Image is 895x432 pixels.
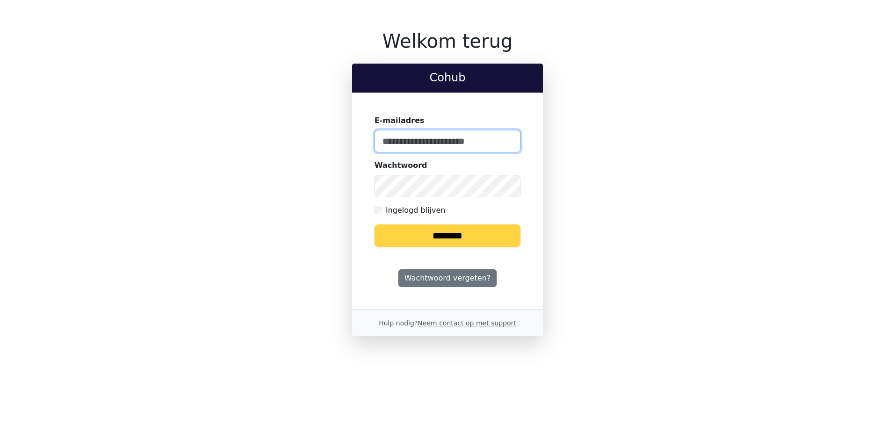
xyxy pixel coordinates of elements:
[374,115,425,126] label: E-mailadres
[374,160,427,171] label: Wachtwoord
[379,319,516,327] small: Hulp nodig?
[418,319,516,327] a: Neem contact op met support
[502,136,513,147] keeper-lock: Open Keeper Popup
[359,71,536,85] h2: Cohub
[352,30,543,52] h1: Welkom terug
[398,269,497,287] a: Wachtwoord vergeten?
[386,205,445,216] label: Ingelogd blijven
